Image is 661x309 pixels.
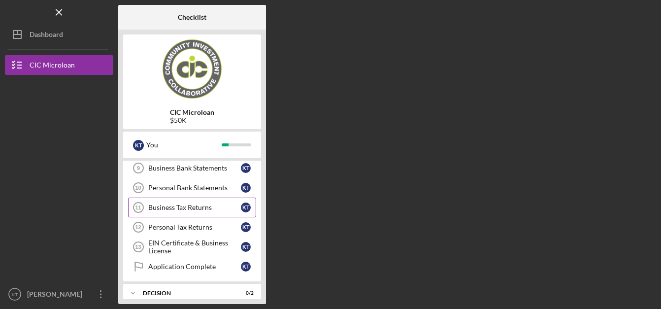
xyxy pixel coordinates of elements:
div: $50K [170,116,214,124]
b: Checklist [178,13,206,21]
div: Personal Bank Statements [148,184,241,192]
tspan: 10 [135,185,141,191]
div: K T [241,242,251,252]
div: Decision [143,290,229,296]
text: KT [12,292,18,297]
a: 9Business Bank StatementsKT [128,158,256,178]
a: 10Personal Bank StatementsKT [128,178,256,198]
b: CIC Microloan [170,108,214,116]
tspan: 13 [135,244,141,250]
div: You [146,137,222,153]
div: K T [241,222,251,232]
div: Application Complete [148,263,241,271]
div: K T [241,163,251,173]
div: Dashboard [30,25,63,47]
a: 12Personal Tax ReturnsKT [128,217,256,237]
div: K T [133,140,144,151]
div: K T [241,262,251,272]
a: 11Business Tax ReturnsKT [128,198,256,217]
div: [PERSON_NAME] [25,284,89,307]
a: 13EIN Certificate & Business LicenseKT [128,237,256,257]
button: Dashboard [5,25,113,44]
div: Business Bank Statements [148,164,241,172]
a: Application CompleteKT [128,257,256,276]
button: CIC Microloan [5,55,113,75]
button: KT[PERSON_NAME] [5,284,113,304]
div: K T [241,203,251,212]
div: K T [241,183,251,193]
tspan: 11 [135,205,141,210]
tspan: 9 [137,165,140,171]
div: Business Tax Returns [148,204,241,211]
div: CIC Microloan [30,55,75,77]
img: Product logo [123,39,261,99]
tspan: 12 [135,224,141,230]
div: 0 / 2 [236,290,254,296]
div: Personal Tax Returns [148,223,241,231]
div: EIN Certificate & Business License [148,239,241,255]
